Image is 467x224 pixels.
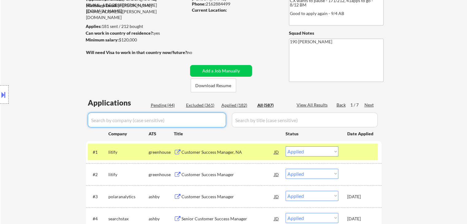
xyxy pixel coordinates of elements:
[108,216,149,222] div: searchstax
[364,102,374,108] div: Next
[232,113,378,127] input: Search by title (case sensitive)
[274,213,280,224] div: JD
[108,172,149,178] div: litify
[350,102,364,108] div: 1 / 7
[86,24,102,29] strong: Applies:
[181,216,274,222] div: Senior Customer Success Manager
[86,50,188,55] strong: Will need Visa to work in that country now/future?:
[108,131,149,137] div: Company
[108,149,149,155] div: litify
[286,128,338,139] div: Status
[190,65,252,77] button: Add a Job Manually
[192,1,206,6] strong: Phone:
[274,169,280,180] div: JD
[187,49,205,56] div: no
[297,102,329,108] div: View All Results
[181,194,274,200] div: Customer Success Manager
[192,1,279,7] div: 2162884499
[181,149,274,155] div: Customer Success Manager, NA
[274,191,280,202] div: JD
[274,146,280,157] div: JD
[86,37,188,43] div: $120,000
[149,216,174,222] div: ashby
[86,37,119,42] strong: Minimum salary:
[86,23,188,29] div: 181 sent / 212 bought
[86,2,188,21] div: [PERSON_NAME][EMAIL_ADDRESS][PERSON_NAME][DOMAIN_NAME]
[347,194,374,200] div: [DATE]
[347,216,374,222] div: [DATE]
[86,30,186,36] div: yes
[186,102,217,108] div: Excluded (361)
[174,131,280,137] div: Title
[257,102,288,108] div: All (587)
[93,149,103,155] div: #1
[192,7,227,13] strong: Current Location:
[221,102,252,108] div: Applied (182)
[93,172,103,178] div: #2
[149,194,174,200] div: ashby
[149,131,174,137] div: ATS
[86,3,118,8] strong: Mailslurp Email:
[337,102,346,108] div: Back
[181,172,274,178] div: Customer Success Manager
[151,102,181,108] div: Pending (44)
[86,30,154,36] strong: Can work in country of residence?:
[149,149,174,155] div: greenhouse
[93,194,103,200] div: #3
[149,172,174,178] div: greenhouse
[93,216,103,222] div: #4
[289,30,383,36] div: Squad Notes
[347,131,374,137] div: Date Applied
[191,79,236,92] button: Download Resume
[108,194,149,200] div: polaranalytics
[88,99,149,106] div: Applications
[88,113,226,127] input: Search by company (case sensitive)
